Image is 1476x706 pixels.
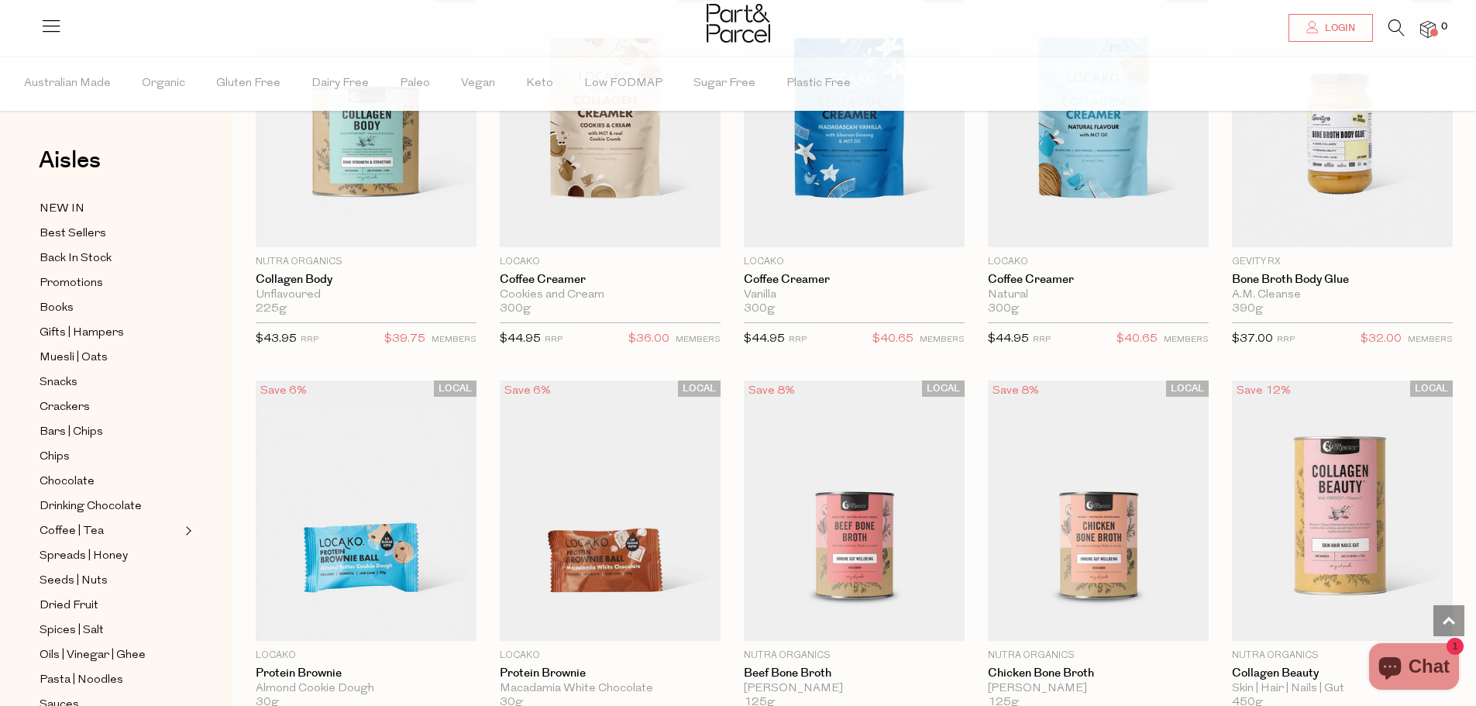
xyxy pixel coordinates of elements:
div: Cookies and Cream [500,288,721,302]
small: RRP [789,336,807,344]
span: 300g [744,302,775,316]
a: Beef Bone Broth [744,666,965,680]
p: Locako [500,255,721,269]
span: $44.95 [744,333,785,345]
span: Organic [142,57,185,111]
div: A.M. Cleanse [1232,288,1453,302]
small: MEMBERS [676,336,721,344]
small: RRP [1277,336,1295,344]
a: Seeds | Nuts [40,571,181,591]
a: Protein Brownie [256,666,477,680]
a: Coffee Creamer [744,273,965,287]
a: Bars | Chips [40,422,181,442]
a: Promotions [40,274,181,293]
a: Crackers [40,398,181,417]
span: Bars | Chips [40,423,103,442]
a: Books [40,298,181,318]
p: Locako [256,649,477,663]
img: Collagen Beauty [1232,381,1453,641]
span: Oils | Vinegar | Ghee [40,646,146,665]
span: Australian Made [24,57,111,111]
img: Protein Brownie [256,381,477,641]
span: Seeds | Nuts [40,572,108,591]
span: Login [1321,22,1355,35]
div: Vanilla [744,288,965,302]
span: Gifts | Hampers [40,324,124,343]
a: Spices | Salt [40,621,181,640]
span: LOCAL [434,381,477,397]
span: $40.65 [872,329,913,350]
a: Pasta | Noodles [40,670,181,690]
span: $36.00 [628,329,669,350]
span: Drinking Chocolate [40,498,142,516]
span: Chocolate [40,473,95,491]
span: $39.75 [384,329,425,350]
span: Low FODMAP [584,57,662,111]
span: Aisles [39,143,101,177]
a: Chocolate [40,472,181,491]
p: Nutra Organics [988,649,1209,663]
p: Locako [988,255,1209,269]
span: Keto [526,57,553,111]
div: Natural [988,288,1209,302]
p: Nutra Organics [1232,649,1453,663]
span: $43.95 [256,333,297,345]
span: Coffee | Tea [40,522,104,541]
a: Bone Broth Body Glue [1232,273,1453,287]
button: Expand/Collapse Coffee | Tea [181,522,192,540]
a: Coffee | Tea [40,522,181,541]
a: Gifts | Hampers [40,323,181,343]
a: NEW IN [40,199,181,219]
a: Protein Brownie [500,666,721,680]
span: $44.95 [988,333,1029,345]
img: Protein Brownie [500,381,721,641]
span: $32.00 [1361,329,1402,350]
span: NEW IN [40,200,84,219]
small: MEMBERS [432,336,477,344]
a: Best Sellers [40,224,181,243]
a: 0 [1420,21,1436,37]
span: Spices | Salt [40,622,104,640]
span: Best Sellers [40,225,106,243]
div: Skin | Hair | Nails | Gut [1232,682,1453,696]
span: Back In Stock [40,250,112,268]
span: LOCAL [1166,381,1209,397]
div: Save 8% [744,381,800,401]
img: Chicken Bone Broth [988,381,1209,641]
small: MEMBERS [1408,336,1453,344]
span: $44.95 [500,333,541,345]
a: Coffee Creamer [988,273,1209,287]
span: 300g [500,302,531,316]
span: Dried Fruit [40,597,98,615]
p: Nutra Organics [256,255,477,269]
span: Gluten Free [216,57,280,111]
a: Muesli | Oats [40,348,181,367]
div: Save 12% [1232,381,1295,401]
span: 225g [256,302,287,316]
span: $37.00 [1232,333,1273,345]
p: Locako [500,649,721,663]
a: Coffee Creamer [500,273,721,287]
p: Gevity RX [1232,255,1453,269]
small: RRP [1033,336,1051,344]
div: Unflavoured [256,288,477,302]
span: Sugar Free [693,57,755,111]
span: Muesli | Oats [40,349,108,367]
span: 0 [1437,20,1451,34]
span: Plastic Free [786,57,851,111]
span: 300g [988,302,1019,316]
div: Macadamia White Chocolate [500,682,721,696]
a: Chicken Bone Broth [988,666,1209,680]
span: LOCAL [922,381,965,397]
p: Locako [744,255,965,269]
small: RRP [545,336,563,344]
div: Save 6% [500,381,556,401]
a: Collagen Body [256,273,477,287]
small: MEMBERS [1164,336,1209,344]
a: Oils | Vinegar | Ghee [40,646,181,665]
a: Chips [40,447,181,467]
span: Spreads | Honey [40,547,128,566]
small: RRP [301,336,318,344]
a: Aisles [39,149,101,188]
div: Save 6% [256,381,311,401]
